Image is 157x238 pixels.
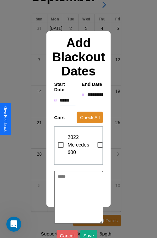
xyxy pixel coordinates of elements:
span: 2022 Mercedes 600 [68,134,89,156]
div: Give Feedback [3,106,8,132]
h4: Cars [54,115,65,120]
iframe: Intercom live chat [6,217,21,232]
h4: End Date [82,81,103,87]
span: 2020 Mercedes L1117 [68,163,89,186]
h4: Start Date [54,81,76,92]
h2: Add Blackout Dates [51,36,106,78]
button: Check All [77,112,103,123]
